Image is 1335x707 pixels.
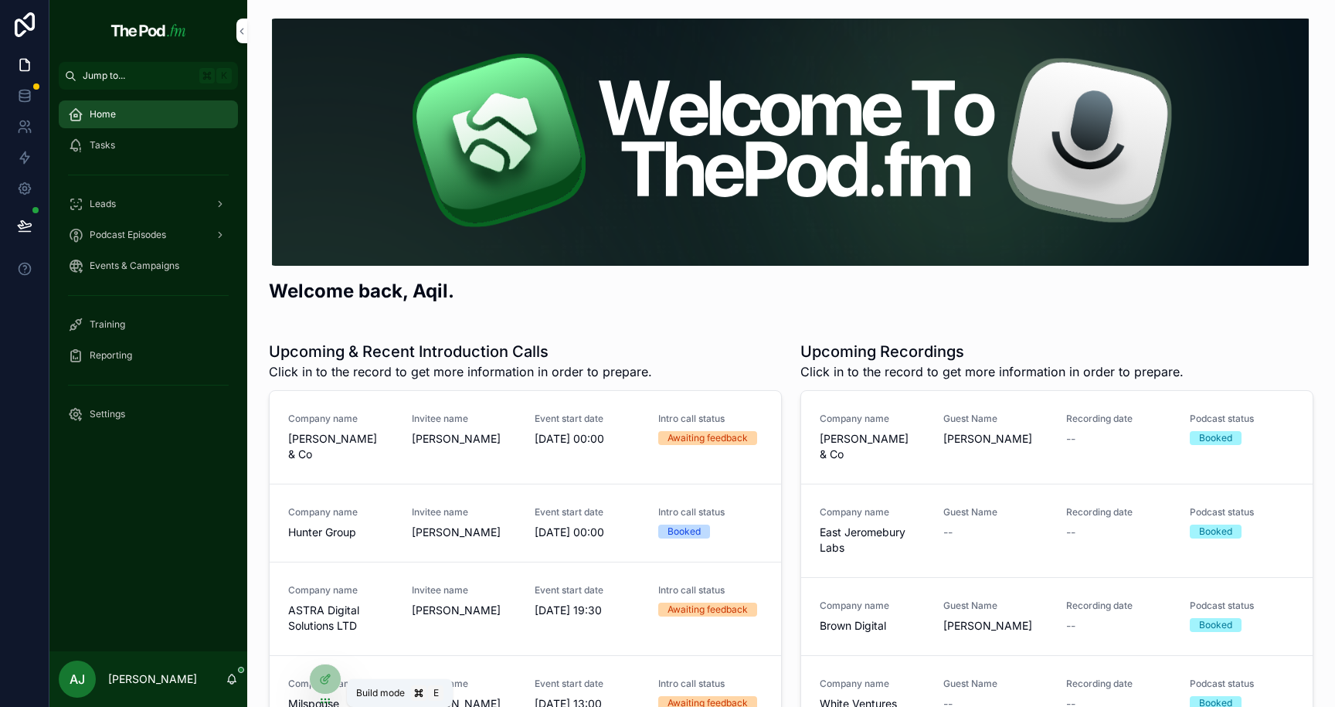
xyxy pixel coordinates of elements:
span: Company name [820,678,925,690]
span: [PERSON_NAME] & Co [288,431,393,462]
span: Company name [820,506,925,518]
span: Jump to... [83,70,193,82]
a: Podcast Episodes [59,221,238,249]
span: K [218,70,230,82]
h1: Upcoming & Recent Introduction Calls [269,341,652,362]
span: Company name [820,413,925,425]
span: Intro call status [658,678,763,690]
span: Invitee name [412,584,517,597]
span: Company name [288,584,393,597]
span: [PERSON_NAME] & Co [820,431,925,462]
div: Booked [667,525,701,539]
a: Leads [59,190,238,218]
span: AJ [70,670,85,688]
span: Event start date [535,678,640,690]
span: Events & Campaigns [90,260,179,272]
a: Company nameEast Jeromebury LabsGuest Name--Recording date--Podcast statusBooked [801,484,1313,578]
span: Settings [90,408,125,420]
span: Event start date [535,506,640,518]
a: Company name[PERSON_NAME] & CoGuest Name[PERSON_NAME]Recording date--Podcast statusBooked [801,391,1313,484]
button: Jump to...K [59,62,238,90]
span: Build mode [356,687,405,699]
span: Company name [288,678,393,690]
span: Guest Name [943,506,1048,518]
h2: Welcome back, Aqil. [269,278,454,304]
div: Awaiting feedback [667,603,748,617]
span: Podcast Episodes [90,229,166,241]
span: -- [1066,431,1075,447]
span: Podcast status [1190,506,1295,518]
span: E [430,687,442,699]
span: [PERSON_NAME] [412,431,517,447]
span: Recording date [1066,678,1171,690]
span: [DATE] 00:00 [535,525,640,540]
span: Reporting [90,349,132,362]
h1: Upcoming Recordings [800,341,1184,362]
span: Podcast status [1190,600,1295,612]
span: -- [943,525,953,540]
div: scrollable content [49,90,247,448]
span: Podcast status [1190,413,1295,425]
a: Reporting [59,342,238,369]
span: Training [90,318,125,331]
span: Event start date [535,584,640,597]
span: Recording date [1066,413,1171,425]
span: [DATE] 19:30 [535,603,640,618]
span: Invitee name [412,413,517,425]
span: [PERSON_NAME] [943,618,1048,634]
span: Invitee name [412,678,517,690]
span: Recording date [1066,506,1171,518]
span: Intro call status [658,506,763,518]
img: App logo [107,19,189,43]
div: Awaiting feedback [667,431,748,445]
a: Company nameHunter GroupInvitee name[PERSON_NAME]Event start date[DATE] 00:00Intro call statusBooked [270,484,781,563]
span: Brown Digital [820,618,925,634]
a: Company name[PERSON_NAME] & CoInvitee name[PERSON_NAME]Event start date[DATE] 00:00Intro call sta... [270,391,781,484]
a: Training [59,311,238,338]
p: [PERSON_NAME] [108,671,197,687]
span: Leads [90,198,116,210]
span: Guest Name [943,600,1048,612]
span: Hunter Group [288,525,393,540]
span: Intro call status [658,413,763,425]
div: Booked [1199,431,1232,445]
span: Guest Name [943,413,1048,425]
span: Intro call status [658,584,763,597]
span: Company name [820,600,925,612]
span: Click in to the record to get more information in order to prepare. [800,362,1184,381]
a: Settings [59,400,238,428]
span: Company name [288,413,393,425]
span: [PERSON_NAME] [412,603,517,618]
a: Company nameBrown DigitalGuest Name[PERSON_NAME]Recording date--Podcast statusBooked [801,578,1313,656]
div: Booked [1199,618,1232,632]
span: Event start date [535,413,640,425]
a: Home [59,100,238,128]
span: ASTRA Digital Solutions LTD [288,603,393,634]
span: [PERSON_NAME] [943,431,1048,447]
span: Click in to the record to get more information in order to prepare. [269,362,652,381]
span: Guest Name [943,678,1048,690]
div: Booked [1199,525,1232,539]
span: Recording date [1066,600,1171,612]
span: East Jeromebury Labs [820,525,925,556]
span: -- [1066,618,1075,634]
span: Invitee name [412,506,517,518]
a: Events & Campaigns [59,252,238,280]
span: Tasks [90,139,115,151]
span: [DATE] 00:00 [535,431,640,447]
span: Podcast status [1190,678,1295,690]
span: [PERSON_NAME] [412,525,517,540]
a: Tasks [59,131,238,159]
a: Company nameASTRA Digital Solutions LTDInvitee name[PERSON_NAME]Event start date[DATE] 19:30Intro... [270,563,781,656]
span: Company name [288,506,393,518]
span: Home [90,108,116,121]
span: -- [1066,525,1075,540]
